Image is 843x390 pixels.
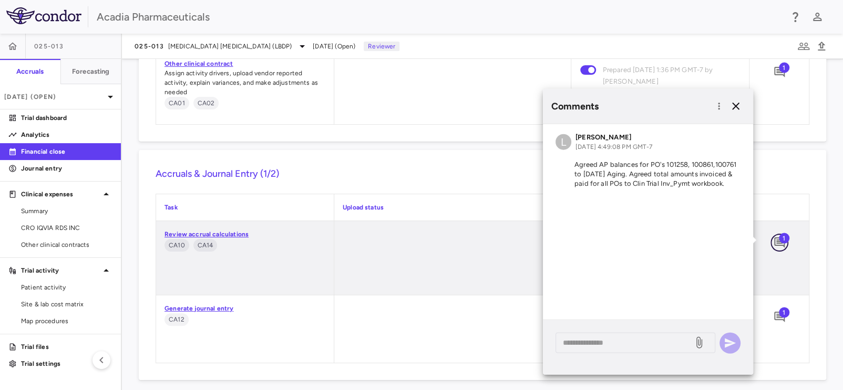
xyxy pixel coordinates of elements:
[168,42,292,51] span: [MEDICAL_DATA] [MEDICAL_DATA] (LBDP)
[575,143,652,151] span: [DATE] 4:49:08 PM GMT-7
[193,239,218,252] span: On a quarterly basis, a meeting is held between ClinOps, FP&A and Accounting, to ensure informati...
[34,42,64,51] span: 025-013
[165,231,249,238] a: Review accrual calculations
[193,97,219,109] span: Monthly, the Accounting Manager, or designee, updates the Clinical Trial Workbooks based on infor...
[551,99,711,113] h6: Comments
[165,97,189,109] span: As new or amended R&D (clinical trial and other R&D) contracts are executed, the Accounting Manag...
[165,60,233,67] a: Other clinical contract
[165,315,189,324] span: CA12
[21,113,112,123] p: Trial dashboard
[770,63,788,81] button: Add comment
[21,147,112,156] p: Financial close
[779,233,789,243] span: 1
[16,67,44,76] h6: Accruals
[165,69,318,96] span: Assign activity drivers, upload vendor reported activity, explain variances, and make adjustments...
[165,313,189,326] span: Journal entries are prepared by the Accounting Manager for Clinical Trial Accruals, and reviewed ...
[21,206,112,216] span: Summary
[21,266,100,275] p: Trial activity
[165,305,233,312] a: Generate journal entry
[165,203,325,212] p: Task
[21,189,100,199] p: Clinical expenses
[193,241,218,250] span: CA14
[770,234,788,252] button: Add comment
[773,236,786,249] svg: Add comment
[602,64,732,87] span: Prepared [DATE] 1:36 PM GMT-7 by [PERSON_NAME]
[779,307,789,317] span: 1
[21,240,112,249] span: Other clinical contracts
[6,7,81,24] img: logo-full-BYUhSk78.svg
[556,134,571,150] div: L
[4,92,104,102] p: [DATE] (Open)
[779,62,789,73] span: 1
[165,241,189,250] span: CA10
[193,98,219,108] span: CA02
[21,359,112,368] p: Trial settings
[21,316,112,326] span: Map procedures
[364,42,399,51] p: Reviewer
[97,9,782,25] div: Acadia Pharmaceuticals
[773,66,786,78] svg: Add comment
[21,342,112,352] p: Trial files
[770,308,788,326] button: Add comment
[21,283,112,292] span: Patient activity
[575,133,652,142] h6: [PERSON_NAME]
[21,164,112,173] p: Journal entry
[21,223,112,233] span: CRO IQVIA RDS INC
[343,203,563,212] p: Upload status
[72,67,110,76] h6: Forecasting
[313,42,355,51] span: [DATE] (Open)
[165,98,189,108] span: CA01
[21,130,112,139] p: Analytics
[556,160,741,188] p: Agreed AP balances for PO's 101258, 100861,100761 to [DATE] Aging. Agreed total amounts invoiced ...
[135,42,164,51] span: 025-013
[165,239,189,252] span: Monthly, the Purchase Order reports and Invoice Registers are ran from Coupa to facilitate the Cl...
[156,167,809,181] h6: Accruals & Journal Entry (1/2)
[773,311,786,323] svg: Add comment
[21,299,112,309] span: Site & lab cost matrix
